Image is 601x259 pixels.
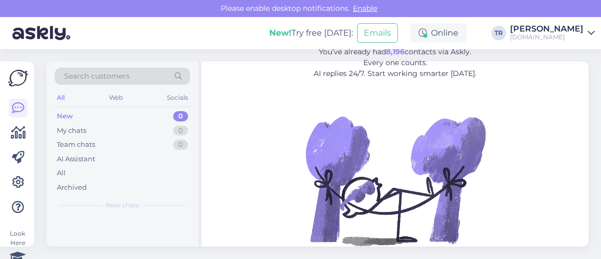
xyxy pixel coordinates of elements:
a: [PERSON_NAME][DOMAIN_NAME] [510,25,595,41]
div: Team chats [57,140,95,150]
b: 8,196 [386,47,405,56]
div: [DOMAIN_NAME] [510,33,583,41]
div: Web [107,91,125,104]
span: Enable [350,4,380,13]
div: 0 [173,126,188,136]
span: Search customers [64,71,130,82]
div: My chats [57,126,86,136]
div: AI Assistant [57,154,95,164]
div: Try free [DATE]: [269,27,353,39]
button: Emails [357,23,398,43]
div: Online [410,24,467,42]
div: 0 [173,111,188,121]
div: TR [491,26,506,40]
b: New! [269,28,291,38]
div: Archived [57,182,87,193]
div: [PERSON_NAME] [510,25,583,33]
div: New [57,111,73,121]
span: New chats [106,201,139,210]
div: All [55,91,67,104]
div: 0 [173,140,188,150]
div: Socials [165,91,190,104]
div: All [57,168,66,178]
p: You’ve already had contacts via Askly. Every one counts. AI replies 24/7. Start working smarter [... [258,47,532,79]
img: Askly Logo [8,70,28,86]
